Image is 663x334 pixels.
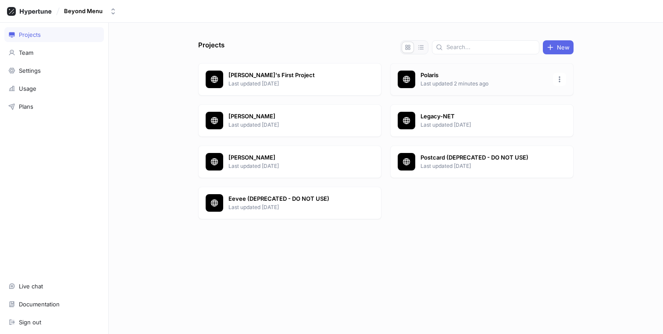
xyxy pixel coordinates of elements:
p: Last updated [DATE] [228,162,356,170]
a: Documentation [4,297,104,312]
input: Search... [446,43,535,52]
div: Settings [19,67,41,74]
p: Last updated [DATE] [228,80,356,88]
button: Beyond Menu [61,4,120,18]
p: Eevee (DEPRECATED - DO NOT USE) [228,195,356,203]
a: Team [4,45,104,60]
p: [PERSON_NAME]'s First Project [228,71,356,80]
p: [PERSON_NAME] [228,153,356,162]
a: Usage [4,81,104,96]
p: Last updated [DATE] [421,121,548,129]
div: Live chat [19,283,43,290]
p: Legacy-NET [421,112,548,121]
p: [PERSON_NAME] [228,112,356,121]
div: Sign out [19,319,41,326]
a: Settings [4,63,104,78]
div: Documentation [19,301,60,308]
a: Projects [4,27,104,42]
div: Beyond Menu [64,7,103,15]
span: New [557,45,570,50]
p: Polaris [421,71,548,80]
p: Last updated [DATE] [421,162,548,170]
a: Plans [4,99,104,114]
p: Projects [198,40,225,54]
p: Last updated [DATE] [228,121,356,129]
p: Postcard (DEPRECATED - DO NOT USE) [421,153,548,162]
button: New [543,40,574,54]
div: Projects [19,31,41,38]
div: Plans [19,103,33,110]
div: Usage [19,85,36,92]
p: Last updated 2 minutes ago [421,80,548,88]
p: Last updated [DATE] [228,203,356,211]
div: Team [19,49,33,56]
